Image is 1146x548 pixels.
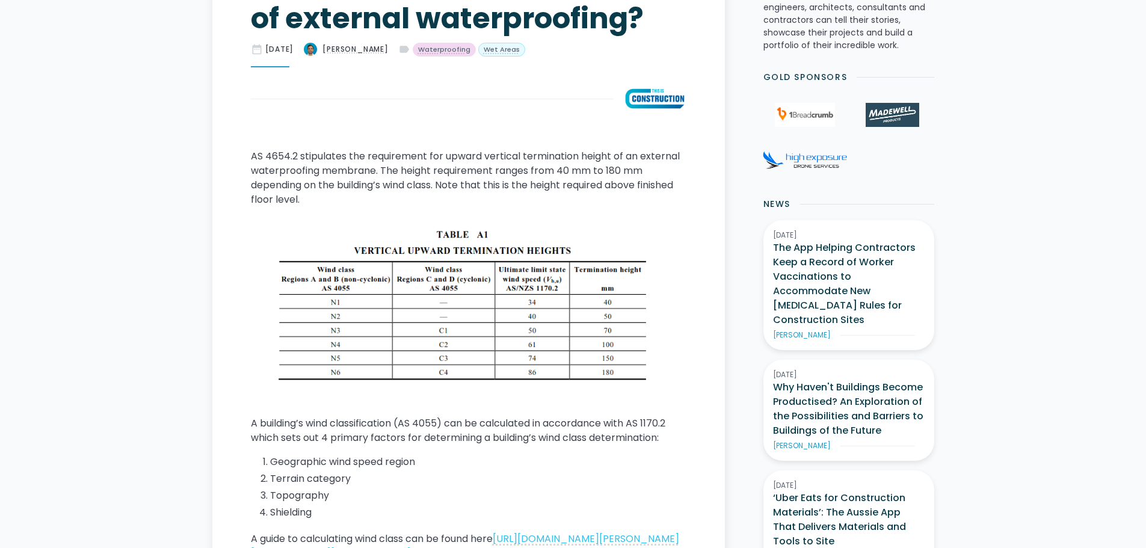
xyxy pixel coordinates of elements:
div: [DATE] [773,230,925,241]
div: [PERSON_NAME] [773,440,831,451]
li: Shielding [270,505,686,520]
div: [PERSON_NAME] [773,330,831,340]
div: date_range [251,43,263,55]
a: [DATE]Why Haven't Buildings Become Productised? An Exploration of the Possibilities and Barriers ... [763,360,934,461]
p: AS 4654.2 stipulates the requirement for upward vertical termination height of an external waterp... [251,149,686,207]
a: [PERSON_NAME] [303,42,388,57]
div: Waterproofing [418,45,470,55]
h3: The App Helping Contractors Keep a Record of Worker Vaccinations to Accommodate New [MEDICAL_DATA... [773,241,925,327]
div: [PERSON_NAME] [322,44,388,55]
h2: Gold Sponsors [763,71,848,84]
img: What is the Australian Standard requirement for vertical termination height of external waterproo... [623,87,686,111]
img: High Exposure [763,151,847,169]
h3: Why Haven't Buildings Become Productised? An Exploration of the Possibilities and Barriers to Bui... [773,380,925,438]
a: [DATE]The App Helping Contractors Keep a Record of Worker Vaccinations to Accommodate New [MEDICA... [763,220,934,350]
li: Terrain category [270,472,686,486]
img: Madewell Products [866,103,919,127]
div: [DATE] [773,369,925,380]
div: [DATE] [265,44,294,55]
h2: News [763,198,790,211]
li: Geographic wind speed region [270,455,686,469]
li: Topography [270,488,686,503]
img: 1Breadcrumb [775,103,835,127]
div: [DATE] [773,480,925,491]
a: Wet Areas [478,43,525,57]
a: Waterproofing [413,43,476,57]
div: Wet Areas [484,45,520,55]
div: label [398,43,410,55]
img: What is the Australian Standard requirement for vertical termination height of external waterproo... [303,42,318,57]
p: A building’s wind classification (AS 4055) can be calculated in accordance with AS 1170.2 which s... [251,416,686,445]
